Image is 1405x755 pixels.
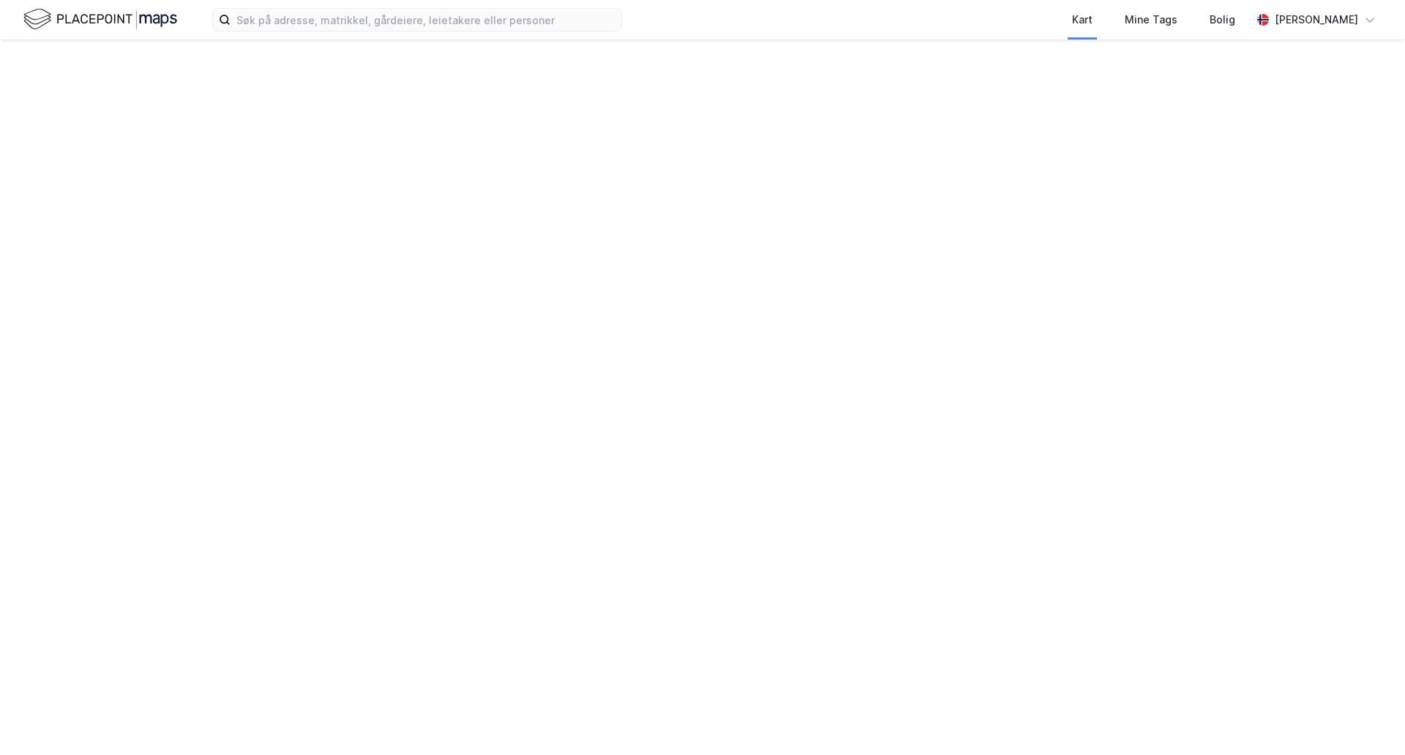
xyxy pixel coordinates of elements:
input: Søk på adresse, matrikkel, gårdeiere, leietakere eller personer [231,9,621,31]
div: Kart [1072,11,1093,29]
div: Mine Tags [1125,11,1177,29]
iframe: Chat Widget [1332,685,1405,755]
img: logo.f888ab2527a4732fd821a326f86c7f29.svg [23,7,177,32]
div: [PERSON_NAME] [1275,11,1358,29]
div: Bolig [1210,11,1235,29]
div: Kontrollprogram for chat [1332,685,1405,755]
